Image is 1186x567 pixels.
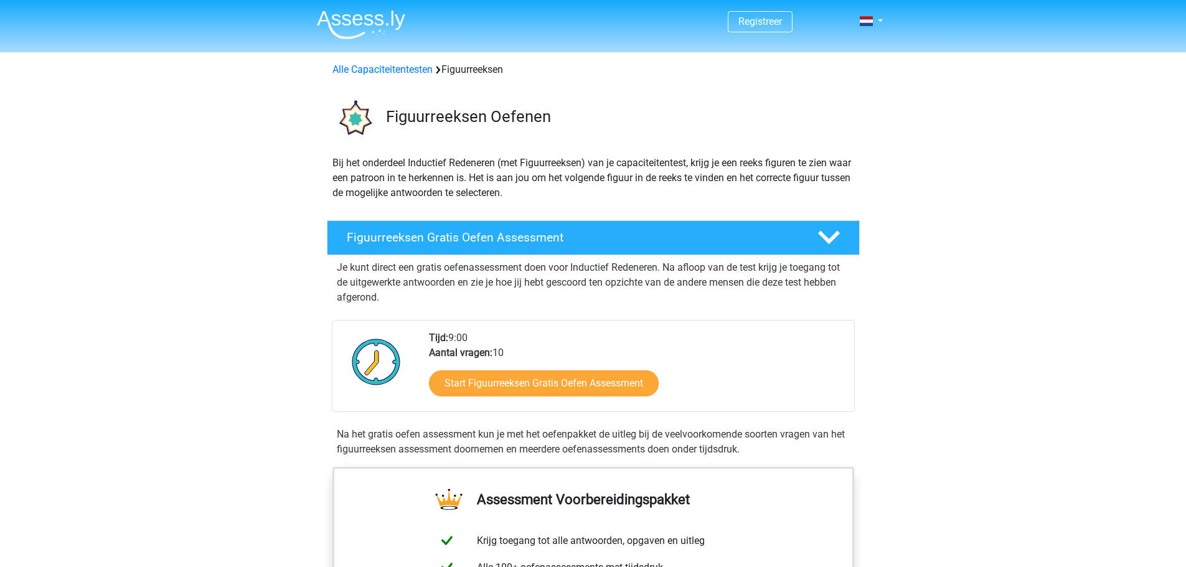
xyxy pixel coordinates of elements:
[345,330,408,393] img: Klok
[429,332,448,344] b: Tijd:
[420,330,854,411] div: 9:00 10
[332,427,855,457] div: Na het gratis oefen assessment kun je met het oefenpakket de uitleg bij de veelvoorkomende soorte...
[738,16,782,27] a: Registreer
[322,220,865,255] a: Figuurreeksen Gratis Oefen Assessment
[347,230,798,245] h4: Figuurreeksen Gratis Oefen Assessment
[332,63,433,75] a: Alle Capaciteitentesten
[386,107,850,126] h3: Figuurreeksen Oefenen
[327,62,859,77] div: Figuurreeksen
[332,156,854,200] p: Bij het onderdeel Inductief Redeneren (met Figuurreeksen) van je capaciteitentest, krijg je een r...
[337,260,850,305] p: Je kunt direct een gratis oefenassessment doen voor Inductief Redeneren. Na afloop van de test kr...
[429,347,492,358] b: Aantal vragen:
[327,92,380,145] img: figuurreeksen
[429,370,659,396] a: Start Figuurreeksen Gratis Oefen Assessment
[317,10,405,39] img: Assessly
